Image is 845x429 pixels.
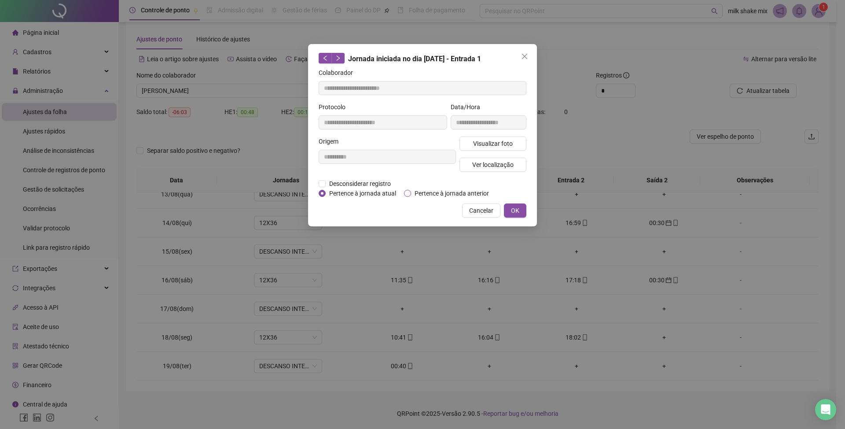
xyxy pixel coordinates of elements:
[462,203,500,218] button: Cancelar
[335,55,341,61] span: right
[518,49,532,63] button: Close
[319,102,351,112] label: Protocolo
[411,189,492,198] span: Pertence à jornada anterior
[504,203,526,218] button: OK
[326,179,394,189] span: Desconsiderar registro
[473,139,513,148] span: Visualizar foto
[469,206,493,215] span: Cancelar
[331,53,345,63] button: right
[319,53,526,64] div: Jornada iniciada no dia [DATE] - Entrada 1
[319,137,344,146] label: Origem
[459,158,526,172] button: Ver localização
[322,55,328,61] span: left
[451,102,486,112] label: Data/Hora
[511,206,519,215] span: OK
[319,68,359,78] label: Colaborador
[521,53,528,60] span: close
[459,137,526,151] button: Visualizar foto
[326,189,400,198] span: Pertence à jornada atual
[815,399,836,420] div: Open Intercom Messenger
[472,160,514,170] span: Ver localização
[319,53,332,63] button: left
